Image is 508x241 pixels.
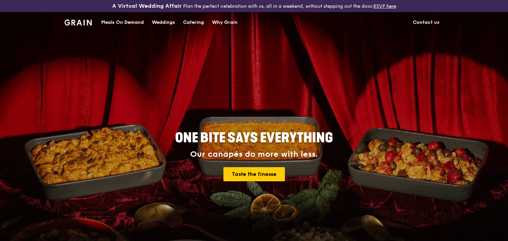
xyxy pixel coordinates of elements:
a: Taste the finesse [223,167,285,181]
a: Contact us [409,12,443,33]
div: Plan the perfect celebration with us, all in a weekend, without stepping out the door. [85,3,423,9]
a: Catering [179,12,208,33]
a: RSVP here [373,3,396,9]
a: Why Grain [208,12,242,33]
a: Weddings [148,12,179,33]
div: Catering [183,12,204,33]
div: Weddings [152,12,175,33]
img: Grain [65,19,92,26]
a: GrainGrain [65,12,92,32]
div: Why Grain [212,12,238,33]
h3: A Virtual Wedding Affair [112,3,182,9]
div: Meals On Demand [101,12,144,33]
div: Our canapés do more with less. [133,150,375,159]
span: ONE BITE SAYS EVERYTHING [175,130,333,146]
